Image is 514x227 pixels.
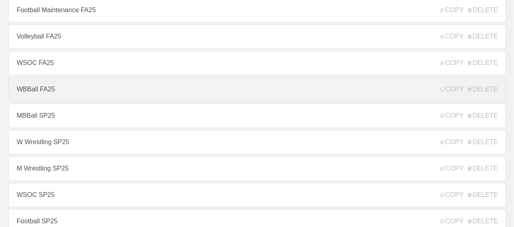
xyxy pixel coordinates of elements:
a: W Wrestling SP25 [8,130,506,154]
span: DELETE [468,218,498,225]
a: WSOC FA25 [8,51,506,75]
span: COPY [440,218,463,225]
span: DELETE [468,59,498,67]
span: DELETE [468,33,498,40]
span: DELETE [468,86,498,93]
a: MBBall SP25 [8,104,506,128]
span: COPY [440,165,463,172]
span: COPY [440,6,463,14]
span: COPY [440,138,463,146]
iframe: Chat Widget [473,188,514,227]
span: COPY [440,59,463,67]
span: COPY [440,86,463,93]
a: Volleyball FA25 [8,24,506,49]
span: DELETE [468,112,498,119]
a: M Wrestling SP25 [8,156,506,181]
span: COPY [440,191,463,199]
span: DELETE [468,138,498,146]
span: DELETE [468,165,498,172]
span: DELETE [468,6,498,14]
a: WBBall FA25 [8,77,506,102]
span: COPY [440,33,463,40]
a: WSOC SP25 [8,183,506,207]
span: COPY [440,112,463,119]
span: DELETE [468,191,498,199]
